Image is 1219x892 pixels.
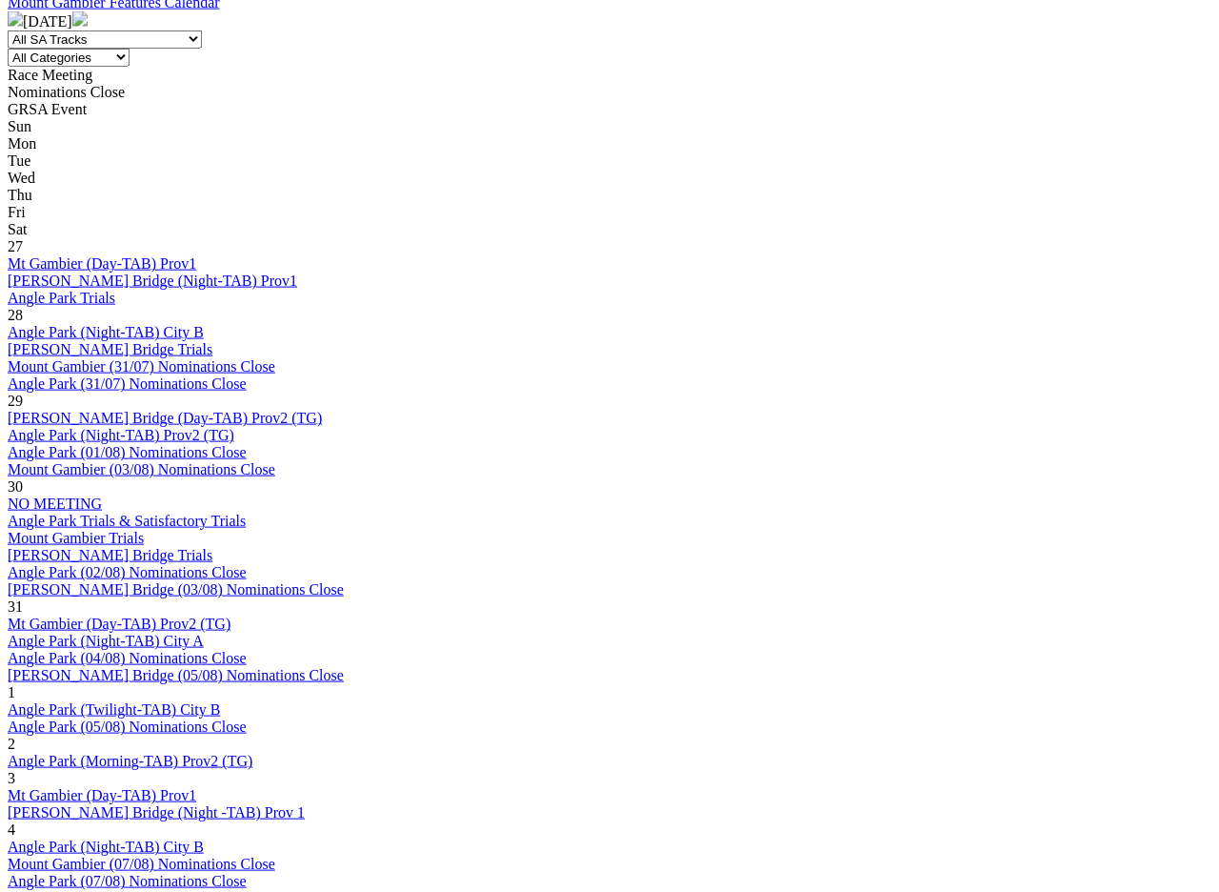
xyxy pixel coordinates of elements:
[8,358,275,375] a: Mount Gambier (31/07) Nominations Close
[8,152,1211,170] div: Tue
[8,238,23,254] span: 27
[8,684,15,700] span: 1
[8,873,247,889] a: Angle Park (07/08) Nominations Close
[8,581,344,598] a: [PERSON_NAME] Bridge (03/08) Nominations Close
[72,11,88,27] img: chevron-right-pager-white.svg
[8,11,1211,30] div: [DATE]
[8,839,204,855] a: Angle Park (Night-TAB) City B
[8,118,1211,135] div: Sun
[8,770,15,786] span: 3
[8,101,1211,118] div: GRSA Event
[8,170,1211,187] div: Wed
[8,444,247,460] a: Angle Park (01/08) Nominations Close
[8,375,247,392] a: Angle Park (31/07) Nominations Close
[8,255,196,272] a: Mt Gambier (Day-TAB) Prov1
[8,341,212,357] a: [PERSON_NAME] Bridge Trials
[8,135,1211,152] div: Mon
[8,787,196,803] a: Mt Gambier (Day-TAB) Prov1
[8,427,234,443] a: Angle Park (Night-TAB) Prov2 (TG)
[8,324,204,340] a: Angle Park (Night-TAB) City B
[8,701,220,718] a: Angle Park (Twilight-TAB) City B
[8,753,252,769] a: Angle Park (Morning-TAB) Prov2 (TG)
[8,221,1211,238] div: Sat
[8,290,115,306] a: Angle Park Trials
[8,410,322,426] a: [PERSON_NAME] Bridge (Day-TAB) Prov2 (TG)
[8,273,297,289] a: [PERSON_NAME] Bridge (Night-TAB) Prov1
[8,804,305,821] a: [PERSON_NAME] Bridge (Night -TAB) Prov 1
[8,393,23,409] span: 29
[8,667,344,683] a: [PERSON_NAME] Bridge (05/08) Nominations Close
[8,616,230,632] a: Mt Gambier (Day-TAB) Prov2 (TG)
[8,84,1211,101] div: Nominations Close
[8,530,144,546] a: Mount Gambier Trials
[8,821,15,838] span: 4
[8,633,204,649] a: Angle Park (Night-TAB) City A
[8,736,15,752] span: 2
[8,513,246,529] a: Angle Park Trials & Satisfactory Trials
[8,307,23,323] span: 28
[8,547,212,563] a: [PERSON_NAME] Bridge Trials
[8,67,1211,84] div: Race Meeting
[8,461,275,477] a: Mount Gambier (03/08) Nominations Close
[8,496,102,512] a: NO MEETING
[8,856,275,872] a: Mount Gambier (07/08) Nominations Close
[8,598,23,615] span: 31
[8,478,23,495] span: 30
[8,187,1211,204] div: Thu
[8,11,23,27] img: chevron-left-pager-white.svg
[8,650,247,666] a: Angle Park (04/08) Nominations Close
[8,719,247,735] a: Angle Park (05/08) Nominations Close
[8,564,247,580] a: Angle Park (02/08) Nominations Close
[8,204,1211,221] div: Fri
